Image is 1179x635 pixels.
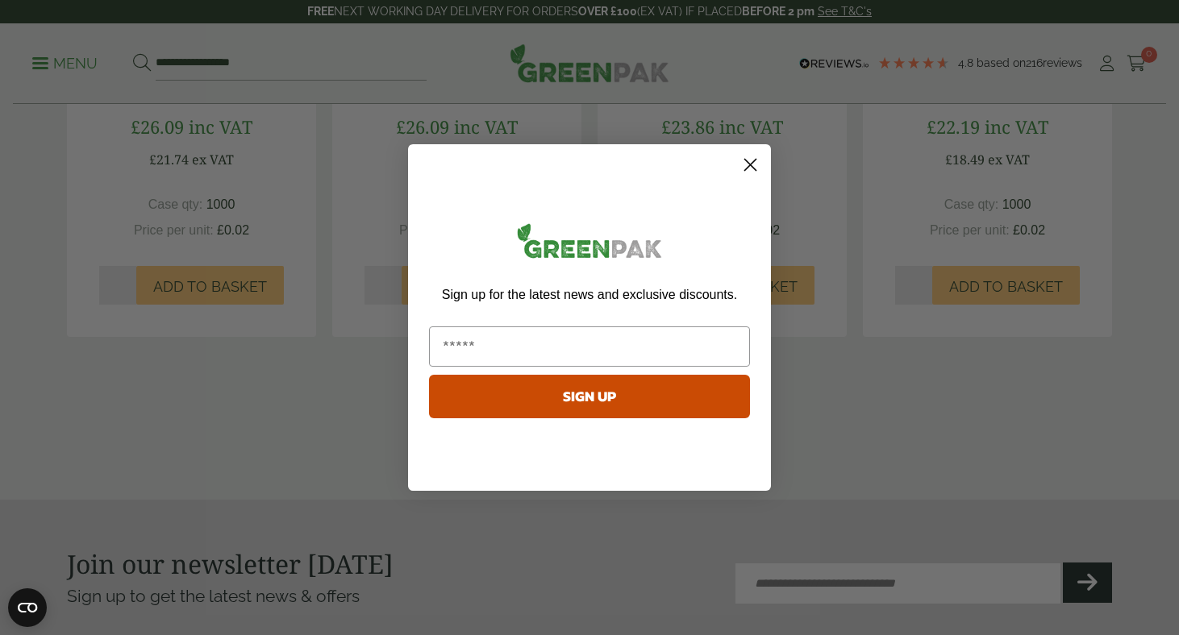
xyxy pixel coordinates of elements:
[429,326,750,367] input: Email
[442,288,737,301] span: Sign up for the latest news and exclusive discounts.
[429,217,750,271] img: greenpak_logo
[429,375,750,418] button: SIGN UP
[736,151,764,179] button: Close dialog
[8,588,47,627] button: Open CMP widget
